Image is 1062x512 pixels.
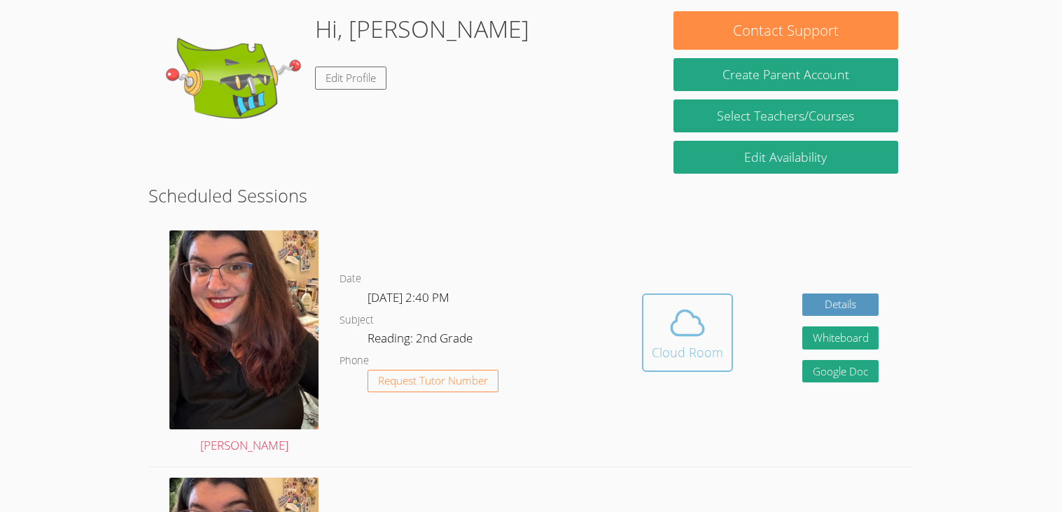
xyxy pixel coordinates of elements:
button: Whiteboard [802,326,879,350]
button: Contact Support [673,11,897,50]
div: Cloud Room [652,343,723,362]
a: [PERSON_NAME] [169,230,319,456]
span: [DATE] 2:40 PM [368,289,449,305]
dt: Subject [340,312,374,329]
a: Edit Availability [673,141,897,174]
a: Details [802,293,879,317]
button: Create Parent Account [673,58,897,91]
button: Cloud Room [642,293,733,372]
a: Select Teachers/Courses [673,99,897,132]
h2: Scheduled Sessions [148,182,913,209]
a: Edit Profile [315,67,386,90]
span: Request Tutor Number [378,375,488,386]
dd: Reading: 2nd Grade [368,328,475,352]
button: Request Tutor Number [368,370,498,393]
a: Google Doc [802,360,879,383]
img: IMG_7509.jpeg [169,230,319,429]
img: default.png [164,11,304,151]
h1: Hi, [PERSON_NAME] [315,11,529,47]
dt: Date [340,270,361,288]
dt: Phone [340,352,369,370]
